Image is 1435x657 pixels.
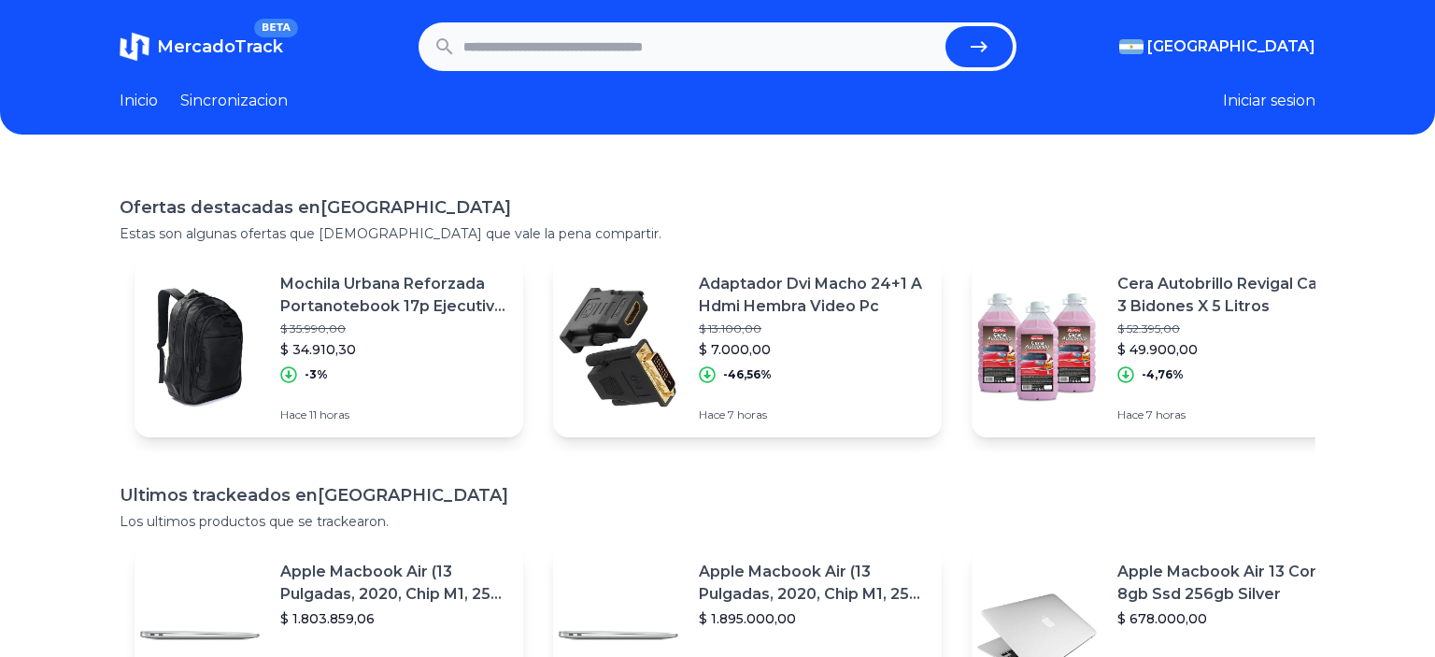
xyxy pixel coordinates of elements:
p: $ 34.910,30 [280,340,508,359]
img: Featured image [135,282,265,413]
p: Hace 7 horas [699,407,927,422]
p: $ 52.395,00 [1117,321,1345,336]
p: $ 13.100,00 [699,321,927,336]
p: $ 1.895.000,00 [699,609,927,628]
p: $ 1.803.859,06 [280,609,508,628]
p: Mochila Urbana Reforzada Portanotebook 17p Ejecutiva 30 Lts [280,273,508,318]
p: -3% [305,367,328,382]
p: -4,76% [1142,367,1184,382]
p: Apple Macbook Air 13 Core I5 8gb Ssd 256gb Silver [1117,561,1345,606]
a: MercadoTrackBETA [120,32,283,62]
p: Adaptador Dvi Macho 24+1 A Hdmi Hembra Video Pc [699,273,927,318]
p: $ 7.000,00 [699,340,927,359]
img: Featured image [553,282,684,413]
a: Featured imageMochila Urbana Reforzada Portanotebook 17p Ejecutiva 30 Lts$ 35.990,00$ 34.910,30-3... [135,258,523,437]
p: Apple Macbook Air (13 Pulgadas, 2020, Chip M1, 256 Gb De Ssd, 8 Gb De Ram) - Plata [280,561,508,606]
p: Hace 11 horas [280,407,508,422]
a: Featured imageAdaptador Dvi Macho 24+1 A Hdmi Hembra Video Pc$ 13.100,00$ 7.000,00-46,56%Hace 7 h... [553,258,942,437]
p: Hace 7 horas [1117,407,1345,422]
p: Estas son algunas ofertas que [DEMOGRAPHIC_DATA] que vale la pena compartir. [120,224,1315,243]
p: Apple Macbook Air (13 Pulgadas, 2020, Chip M1, 256 Gb De Ssd, 8 Gb De Ram) - Plata [699,561,927,606]
h1: Ultimos trackeados en [GEOGRAPHIC_DATA] [120,482,1315,508]
a: Featured imageCera Autobrillo Revigal Caja X 3 Bidones X 5 Litros$ 52.395,00$ 49.900,00-4,76%Hace... [972,258,1360,437]
span: BETA [254,19,298,37]
img: Featured image [972,282,1102,413]
p: $ 678.000,00 [1117,609,1345,628]
span: [GEOGRAPHIC_DATA] [1147,36,1315,58]
h1: Ofertas destacadas en [GEOGRAPHIC_DATA] [120,194,1315,221]
p: -46,56% [723,367,772,382]
span: MercadoTrack [157,36,283,57]
button: [GEOGRAPHIC_DATA] [1119,36,1315,58]
button: Iniciar sesion [1223,90,1315,112]
p: $ 49.900,00 [1117,340,1345,359]
a: Inicio [120,90,158,112]
img: Argentina [1119,39,1144,54]
p: Cera Autobrillo Revigal Caja X 3 Bidones X 5 Litros [1117,273,1345,318]
a: Sincronizacion [180,90,288,112]
p: $ 35.990,00 [280,321,508,336]
img: MercadoTrack [120,32,149,62]
p: Los ultimos productos que se trackearon. [120,512,1315,531]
